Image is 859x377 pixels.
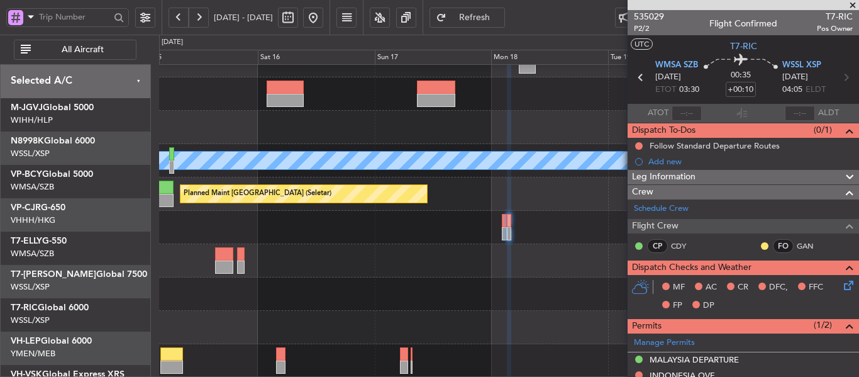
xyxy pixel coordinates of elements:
span: M-JGVJ [11,103,43,112]
a: T7-[PERSON_NAME]Global 7500 [11,270,147,279]
a: VP-BCYGlobal 5000 [11,170,93,179]
div: Tue 19 [608,50,724,65]
a: Manage Permits [634,337,695,349]
span: P2/2 [634,23,664,34]
span: FFC [809,281,823,294]
button: Refresh [429,8,505,28]
div: Mon 18 [491,50,607,65]
span: T7-RIC [730,40,757,53]
span: ALDT [818,107,839,120]
button: UTC [631,38,653,50]
div: Sat 16 [258,50,374,65]
span: Crew [632,185,653,200]
span: VH-LEP [11,337,41,346]
input: --:-- [672,106,702,121]
span: Refresh [449,13,501,22]
input: Trip Number [39,8,110,26]
a: WIHH/HLP [11,115,53,126]
div: Sun 17 [375,50,491,65]
span: Permits [632,319,662,334]
span: N8998K [11,137,44,145]
a: WMSA/SZB [11,248,54,259]
span: AC [706,281,717,294]
span: FP [673,300,682,312]
div: Planned Maint [GEOGRAPHIC_DATA] (Seletar) [184,184,331,203]
div: Follow Standard Departure Routes [650,140,780,151]
span: Leg Information [632,170,696,184]
div: CP [647,239,668,253]
span: 00:35 [731,69,751,82]
span: 03:30 [679,84,699,96]
a: VH-LEPGlobal 6000 [11,337,92,346]
div: Fri 15 [141,50,258,65]
a: VHHH/HKG [11,215,55,226]
a: VP-CJRG-650 [11,203,65,212]
span: VP-BCY [11,170,42,179]
span: DP [703,300,714,312]
span: ELDT [806,84,826,96]
a: N8998KGlobal 6000 [11,137,95,145]
span: (1/2) [814,318,832,332]
div: MALAYSIA DEPARTURE [650,354,739,365]
span: T7-RIC [817,10,853,23]
span: T7-ELLY [11,237,42,245]
span: ATOT [648,107,668,120]
a: GAN [797,240,825,252]
a: WSSL/XSP [11,281,50,293]
span: (0/1) [814,123,832,137]
span: All Aircraft [33,45,132,54]
span: Dispatch To-Dos [632,123,696,138]
a: WSSL/XSP [11,148,50,159]
a: T7-RICGlobal 6000 [11,303,89,312]
a: Schedule Crew [634,203,689,215]
div: Add new [648,156,853,167]
span: Dispatch Checks and Weather [632,261,751,275]
div: FO [773,239,794,253]
span: Pos Owner [817,23,853,34]
a: T7-ELLYG-550 [11,237,67,245]
a: CDY [671,240,699,252]
a: M-JGVJGlobal 5000 [11,103,94,112]
span: [DATE] - [DATE] [214,12,273,23]
a: YMEN/MEB [11,348,55,359]
span: 04:05 [782,84,802,96]
span: WSSL XSP [782,59,821,72]
span: MF [673,281,685,294]
div: [DATE] [162,37,183,48]
span: [DATE] [655,71,681,84]
span: VP-CJR [11,203,41,212]
span: WMSA SZB [655,59,698,72]
span: 535029 [634,10,664,23]
a: WMSA/SZB [11,181,54,193]
button: All Aircraft [14,40,136,60]
span: [DATE] [782,71,808,84]
span: T7-[PERSON_NAME] [11,270,96,279]
span: T7-RIC [11,303,38,312]
a: WSSL/XSP [11,315,50,326]
span: ETOT [655,84,676,96]
div: Flight Confirmed [709,17,777,30]
span: Flight Crew [632,219,679,234]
